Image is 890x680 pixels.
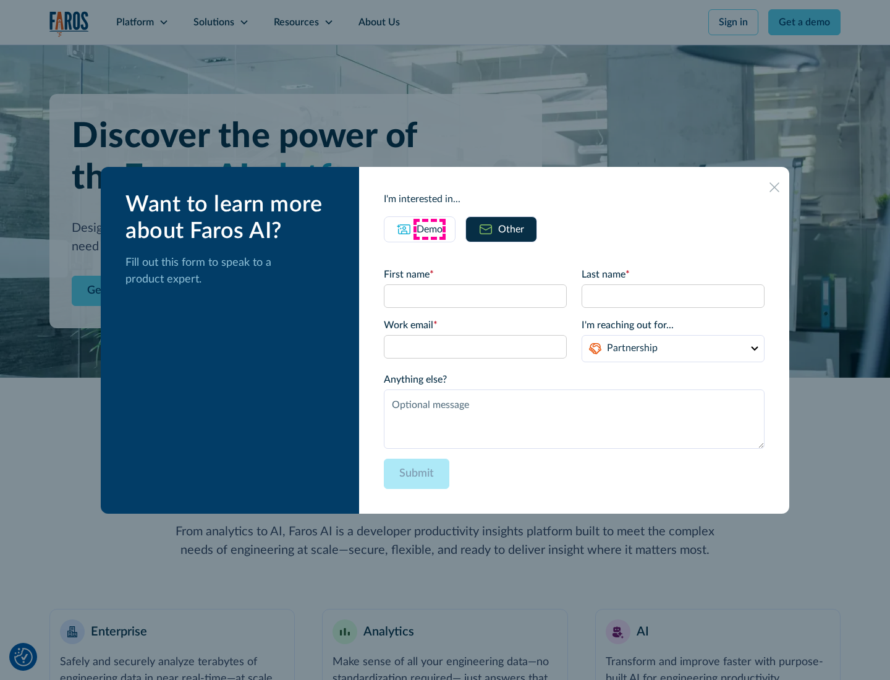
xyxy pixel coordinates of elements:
[417,222,443,237] div: Demo
[384,372,765,387] label: Anything else?
[498,222,524,237] div: Other
[384,318,567,333] label: Work email
[384,267,567,282] label: First name
[125,255,339,288] p: Fill out this form to speak to a product expert.
[384,192,765,206] div: I'm interested in...
[384,267,765,489] form: Email Form
[384,459,449,489] input: Submit
[125,192,339,245] div: Want to learn more about Faros AI?
[582,318,765,333] label: I'm reaching out for...
[582,267,765,282] label: Last name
